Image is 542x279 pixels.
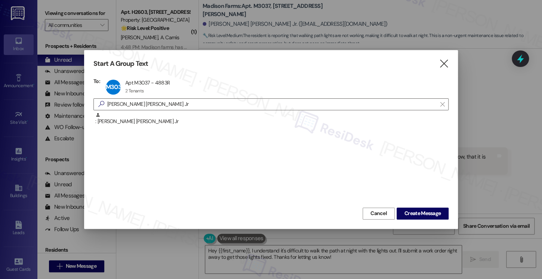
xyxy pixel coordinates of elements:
h3: Start A Group Text [93,59,148,68]
div: : [PERSON_NAME] [PERSON_NAME] Jr [95,112,449,125]
span: M3037 [106,83,124,91]
span: Create Message [404,209,441,217]
i:  [438,60,449,68]
button: Clear text [436,99,448,110]
button: Create Message [397,208,449,220]
i:  [95,100,107,108]
button: Cancel [363,208,395,220]
div: Apt M3037 - 4883R [125,79,170,86]
div: 2 Tenants [125,88,144,94]
div: : [PERSON_NAME] [PERSON_NAME] Jr [93,112,449,131]
h3: To: [93,78,100,85]
input: Search for any contact or apartment [107,99,436,110]
span: Cancel [370,209,387,217]
i:  [440,101,444,107]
